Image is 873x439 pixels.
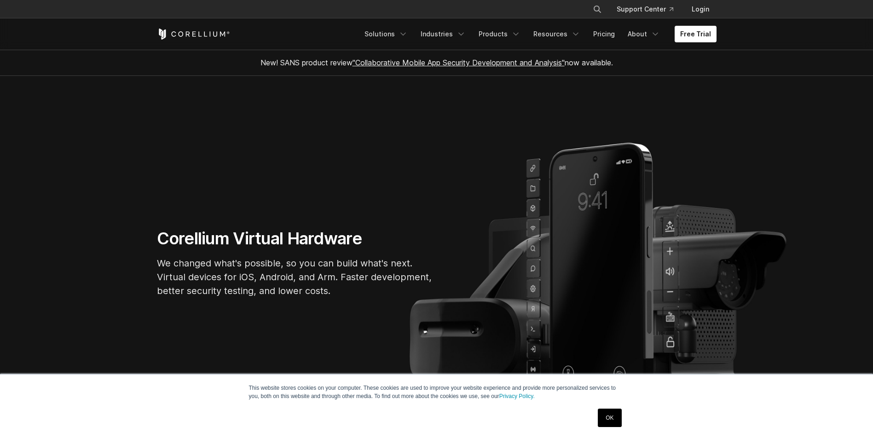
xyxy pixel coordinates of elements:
a: Corellium Home [157,29,230,40]
a: Industries [415,26,471,42]
a: Support Center [609,1,681,17]
a: About [622,26,665,42]
a: Pricing [588,26,620,42]
a: Resources [528,26,586,42]
p: This website stores cookies on your computer. These cookies are used to improve your website expe... [249,384,624,400]
a: Free Trial [675,26,717,42]
h1: Corellium Virtual Hardware [157,228,433,249]
a: Products [473,26,526,42]
a: Privacy Policy. [499,393,535,399]
div: Navigation Menu [582,1,717,17]
a: Login [684,1,717,17]
a: OK [598,409,621,427]
a: "Collaborative Mobile App Security Development and Analysis" [353,58,565,67]
div: Navigation Menu [359,26,717,42]
p: We changed what's possible, so you can build what's next. Virtual devices for iOS, Android, and A... [157,256,433,298]
span: New! SANS product review now available. [260,58,613,67]
button: Search [589,1,606,17]
a: Solutions [359,26,413,42]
